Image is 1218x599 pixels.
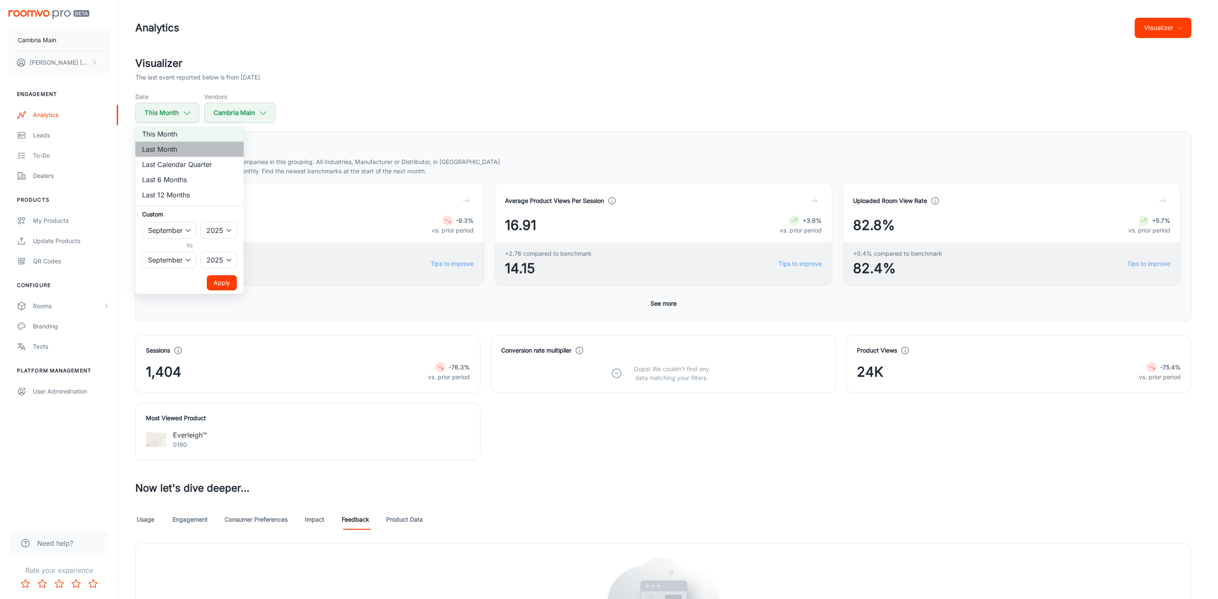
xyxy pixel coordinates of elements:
h6: to [144,241,235,250]
li: Last 6 Months [135,172,244,187]
li: Last 12 Months [135,187,244,202]
h6: Custom [142,210,237,219]
li: Last Calendar Quarter [135,157,244,172]
button: Apply [207,275,237,290]
li: Last Month [135,142,244,157]
li: This Month [135,126,244,142]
